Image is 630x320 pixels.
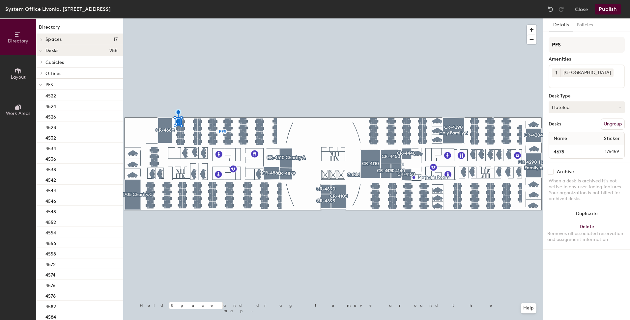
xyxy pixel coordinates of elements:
[552,68,560,77] button: 1
[45,91,56,99] p: 4522
[543,207,630,220] button: Duplicate
[45,175,56,183] p: 4542
[45,281,55,288] p: 4576
[549,101,625,113] button: Hoteled
[45,165,56,173] p: 4538
[45,133,56,141] p: 4532
[589,148,623,155] span: 176459
[601,119,625,130] button: Ungroup
[549,57,625,62] div: Amenities
[45,186,56,194] p: 4544
[595,4,621,14] button: Publish
[45,37,62,42] span: Spaces
[45,239,56,246] p: 4556
[45,60,64,65] span: Cubicles
[45,48,58,53] span: Desks
[521,303,536,313] button: Help
[558,6,564,13] img: Redo
[45,291,56,299] p: 4578
[45,302,56,309] p: 4582
[11,74,26,80] span: Layout
[550,147,589,156] input: Unnamed desk
[113,37,118,42] span: 17
[45,102,56,109] p: 4524
[45,249,56,257] p: 4558
[45,228,56,236] p: 4554
[557,169,574,174] div: Archive
[573,18,597,32] button: Policies
[560,68,614,77] div: [GEOGRAPHIC_DATA]
[109,48,118,53] span: 285
[45,123,56,130] p: 4528
[547,231,626,243] div: Removes all associated reservation and assignment information
[45,207,56,215] p: 4548
[45,260,56,267] p: 4572
[45,312,56,320] p: 4584
[575,4,588,14] button: Close
[549,18,573,32] button: Details
[45,218,56,225] p: 4552
[549,93,625,99] div: Desk Type
[556,69,557,76] span: 1
[45,112,56,120] p: 4526
[549,121,561,127] div: Desks
[550,133,570,145] span: Name
[543,220,630,249] button: DeleteRemoves all associated reservation and assignment information
[45,197,56,204] p: 4546
[45,82,53,88] span: PFS
[6,111,30,116] span: Work Areas
[601,133,623,145] span: Sticker
[549,178,625,202] div: When a desk is archived it's not active in any user-facing features. Your organization is not bil...
[5,5,111,13] div: System Office Livonia, [STREET_ADDRESS]
[45,270,55,278] p: 4574
[45,154,56,162] p: 4536
[45,71,61,76] span: Offices
[45,144,56,151] p: 4534
[36,24,123,34] h1: Directory
[547,6,554,13] img: Undo
[8,38,28,44] span: Directory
